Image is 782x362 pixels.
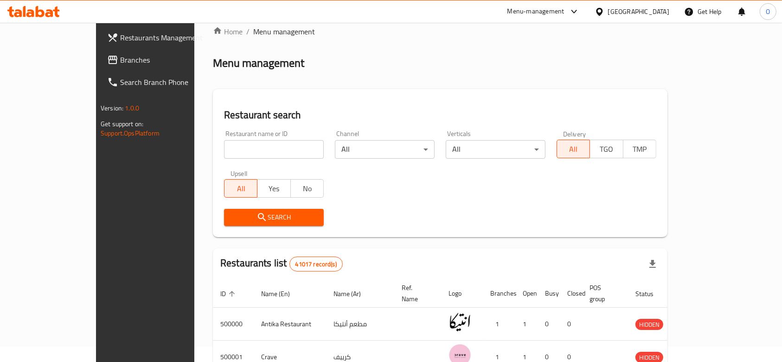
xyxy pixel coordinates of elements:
th: Branches [483,279,515,308]
td: 0 [538,308,560,341]
button: All [224,179,257,198]
span: Get support on: [101,118,143,130]
span: No [295,182,320,195]
span: 41017 record(s) [290,260,342,269]
div: [GEOGRAPHIC_DATA] [608,6,669,17]
span: POS group [590,282,617,304]
th: Logo [441,279,483,308]
a: Support.OpsPlatform [101,127,160,139]
span: Search Branch Phone [120,77,219,88]
div: All [335,140,435,159]
span: Status [635,288,666,299]
a: Search Branch Phone [100,71,227,93]
a: Home [213,26,243,37]
div: Export file [641,253,664,275]
a: Restaurants Management [100,26,227,49]
div: All [446,140,545,159]
button: No [290,179,324,198]
div: Total records count [289,257,343,271]
span: Yes [261,182,287,195]
li: / [246,26,250,37]
th: Busy [538,279,560,308]
button: TGO [590,140,623,158]
label: Delivery [563,130,586,137]
span: All [561,142,586,156]
span: Branches [120,54,219,65]
span: Search [231,212,316,223]
span: O [766,6,770,17]
h2: Menu management [213,56,304,71]
span: Menu management [253,26,315,37]
h2: Restaurant search [224,108,656,122]
span: TMP [627,142,653,156]
th: Closed [560,279,582,308]
span: Name (En) [261,288,302,299]
td: 1 [483,308,515,341]
span: Restaurants Management [120,32,219,43]
span: TGO [594,142,619,156]
span: 1.0.0 [125,102,139,114]
label: Upsell [231,170,248,176]
td: 1 [515,308,538,341]
button: Search [224,209,324,226]
span: All [228,182,254,195]
h2: Restaurants list [220,256,343,271]
a: Branches [100,49,227,71]
td: 500000 [213,308,254,341]
span: ID [220,288,238,299]
div: Menu-management [507,6,564,17]
span: HIDDEN [635,319,663,330]
th: Open [515,279,538,308]
td: 0 [560,308,582,341]
td: Antika Restaurant [254,308,326,341]
button: TMP [623,140,656,158]
input: Search for restaurant name or ID.. [224,140,324,159]
td: مطعم أنتيكا [326,308,394,341]
img: Antika Restaurant [449,310,472,334]
span: Version: [101,102,123,114]
nav: breadcrumb [213,26,667,37]
button: All [557,140,590,158]
span: Ref. Name [402,282,430,304]
button: Yes [257,179,290,198]
span: Name (Ar) [333,288,373,299]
